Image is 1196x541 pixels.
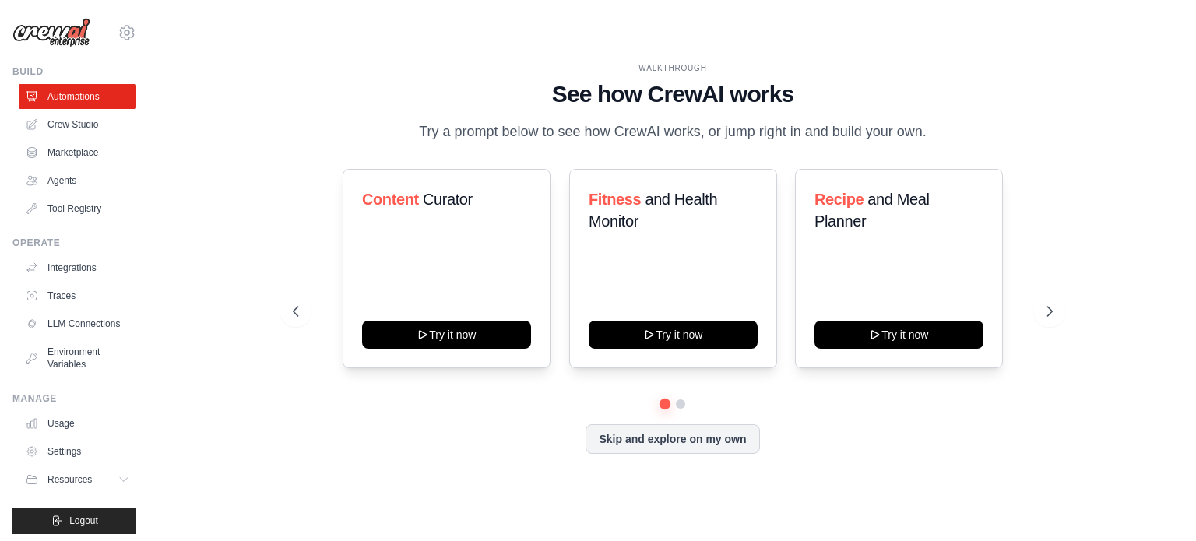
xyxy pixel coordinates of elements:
div: WALKTHROUGH [293,62,1053,74]
button: Try it now [362,321,531,349]
span: and Health Monitor [589,191,717,230]
a: Automations [19,84,136,109]
a: Usage [19,411,136,436]
span: Resources [47,473,92,486]
img: Logo [12,18,90,47]
a: Agents [19,168,136,193]
div: Manage [12,392,136,405]
span: Curator [423,191,473,208]
span: Fitness [589,191,641,208]
button: Skip and explore on my own [586,424,759,454]
a: Crew Studio [19,112,136,137]
a: Tool Registry [19,196,136,221]
p: Try a prompt below to see how CrewAI works, or jump right in and build your own. [411,121,934,143]
div: Build [12,65,136,78]
a: Integrations [19,255,136,280]
button: Try it now [589,321,758,349]
span: Recipe [814,191,864,208]
a: Marketplace [19,140,136,165]
a: Environment Variables [19,339,136,377]
div: Operate [12,237,136,249]
iframe: Chat Widget [1118,466,1196,541]
span: Logout [69,515,98,527]
a: Settings [19,439,136,464]
button: Logout [12,508,136,534]
button: Resources [19,467,136,492]
button: Try it now [814,321,983,349]
a: LLM Connections [19,311,136,336]
a: Traces [19,283,136,308]
span: Content [362,191,419,208]
span: and Meal Planner [814,191,929,230]
h1: See how CrewAI works [293,80,1053,108]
